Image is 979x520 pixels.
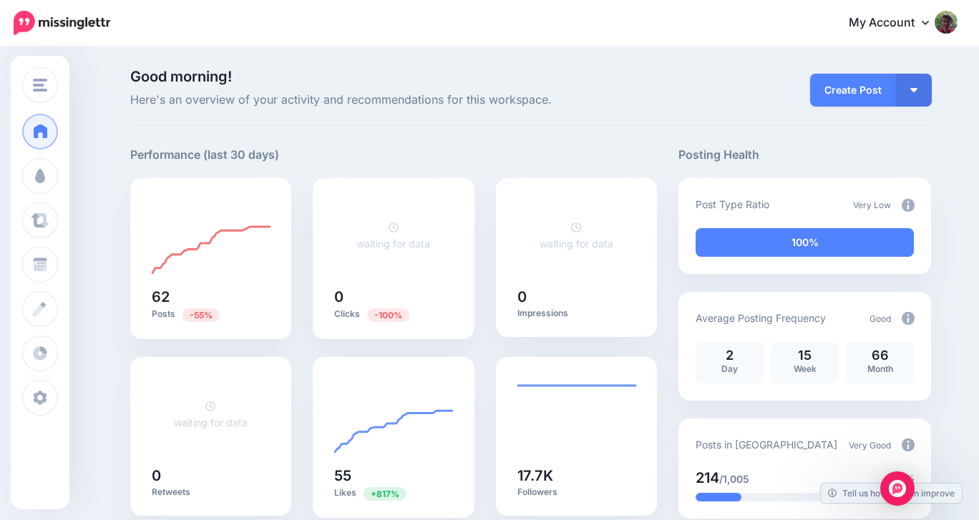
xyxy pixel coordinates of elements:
p: Clicks [334,308,453,321]
div: 21% of your posts in the last 30 days have been from Drip Campaigns [696,493,741,501]
p: Followers [517,486,636,498]
span: Previous period: 3 [367,308,409,322]
p: Average Posting Frequency [696,310,826,326]
span: Previous period: 6 [364,487,406,501]
img: Missinglettr [14,11,110,35]
span: Very Low [853,200,891,210]
img: info-circle-grey.png [902,199,915,212]
p: Post Type Ratio [696,196,769,212]
h5: Posting Health [678,146,931,164]
span: Week [794,363,817,374]
span: Month [867,363,893,374]
p: Posts [152,308,271,321]
div: 100% of your posts in the last 30 days have been from Drip Campaigns [696,228,914,257]
img: menu.png [33,79,47,92]
p: Retweets [152,486,271,498]
h5: 0 [152,469,271,483]
a: waiting for data [356,221,430,250]
h5: 62 [152,290,271,304]
span: Day [721,363,738,374]
p: Impressions [517,308,636,319]
a: waiting for data [174,400,248,428]
h5: 0 [334,290,453,304]
p: 66 [853,349,907,362]
h5: 17.7K [517,469,636,483]
p: 2 [703,349,756,362]
span: Good morning! [130,68,232,85]
p: 15 [778,349,832,362]
span: Previous period: 138 [182,308,220,322]
h5: Performance (last 30 days) [130,146,279,164]
h5: 0 [517,290,636,304]
span: Good [870,313,891,324]
p: Posts in [GEOGRAPHIC_DATA] [696,436,837,453]
a: Tell us how we can improve [821,484,962,503]
span: /1,005 [719,473,749,485]
img: info-circle-grey.png [902,438,915,451]
p: Likes [334,486,453,500]
a: waiting for data [540,221,613,250]
span: 214 [696,469,719,486]
span: Very Good [849,440,891,451]
img: info-circle-grey.png [902,312,915,325]
div: Open Intercom Messenger [880,471,915,506]
a: My Account [834,6,958,41]
h5: 55 [334,469,453,483]
img: arrow-down-white.png [910,88,917,92]
a: Create Post [810,74,896,107]
span: Here's an overview of your activity and recommendations for this workspace. [130,91,658,109]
